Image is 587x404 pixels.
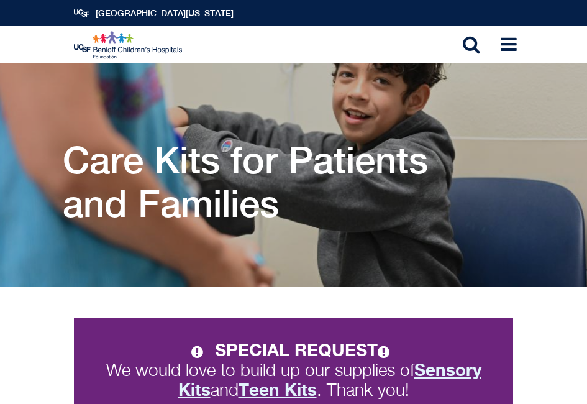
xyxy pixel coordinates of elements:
a: Sensory Kits [178,362,481,400]
p: We would love to build up our supplies of and . Thank you! [96,341,491,400]
h1: Care Kits for Patients and Families [63,138,485,225]
a: Teen Kits [239,382,317,400]
strong: Sensory Kits [178,359,481,400]
img: Logo for UCSF Benioff Children's Hospitals Foundation [74,31,184,59]
a: [GEOGRAPHIC_DATA][US_STATE] [96,8,234,18]
strong: SPECIAL REQUEST [215,339,396,360]
strong: Teen Kits [239,379,317,400]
